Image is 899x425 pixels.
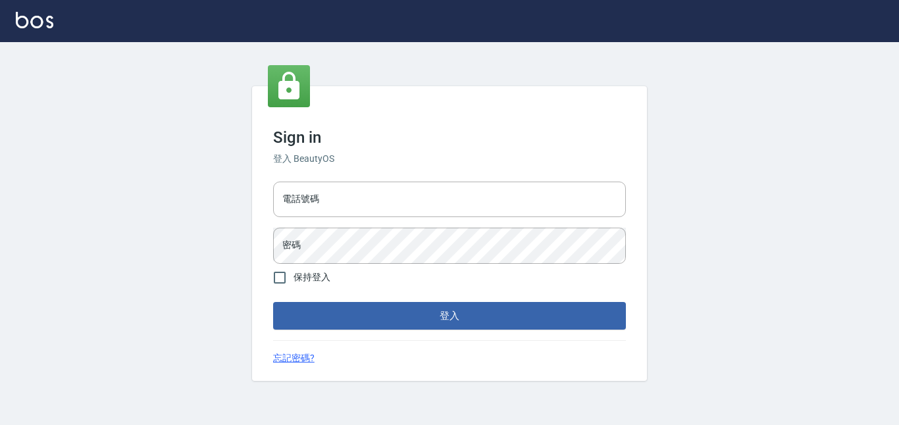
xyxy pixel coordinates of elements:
[273,128,626,147] h3: Sign in
[294,270,330,284] span: 保持登入
[16,12,53,28] img: Logo
[273,351,315,365] a: 忘記密碼?
[273,152,626,166] h6: 登入 BeautyOS
[273,302,626,330] button: 登入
